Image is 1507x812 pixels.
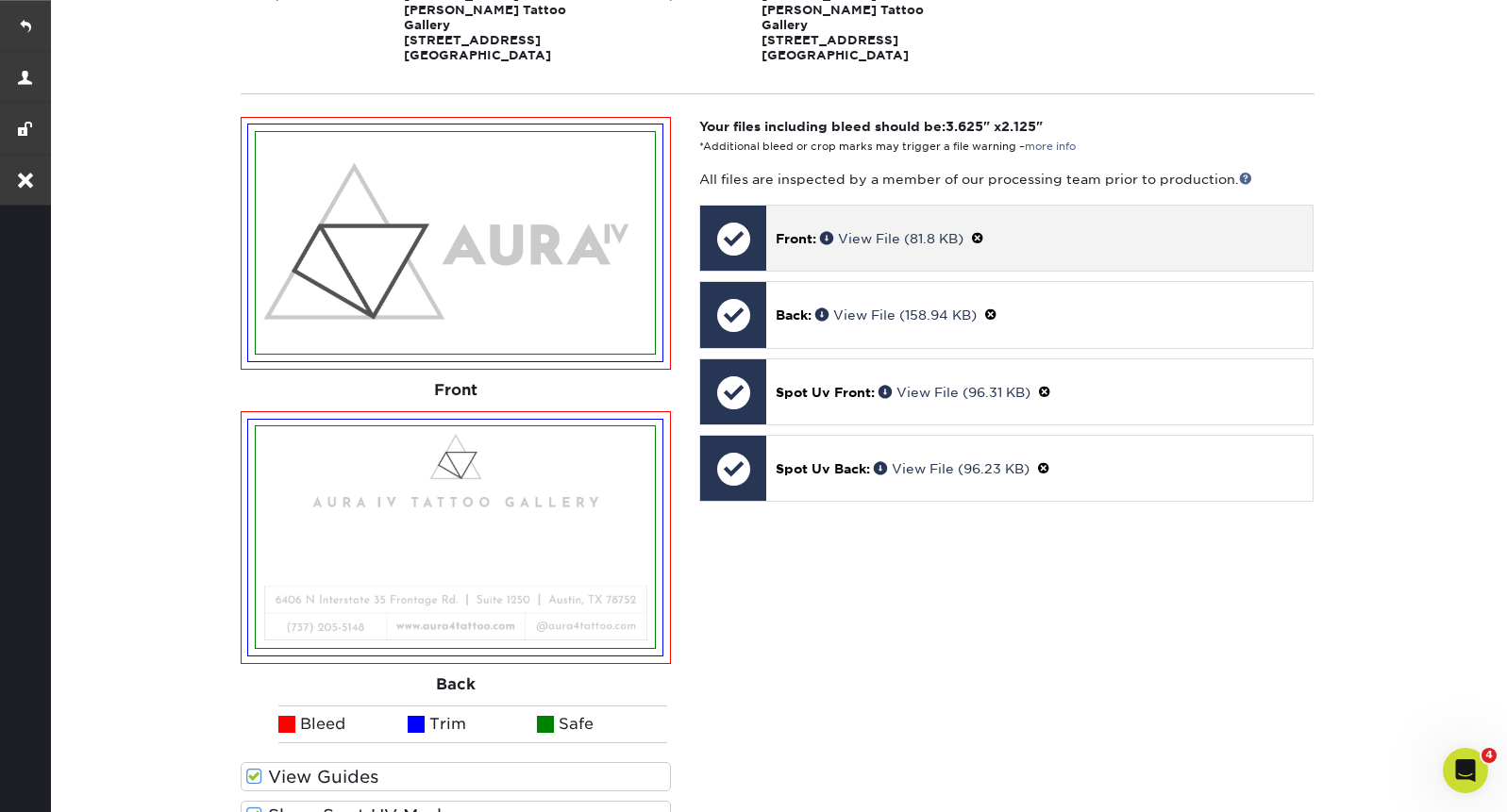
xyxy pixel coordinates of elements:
[815,307,977,323] a: View File (158.94 KB)
[1443,748,1488,793] iframe: Intercom live chat
[278,705,408,743] li: Bleed
[1001,119,1036,134] span: 2.125
[537,705,666,743] li: Safe
[699,141,1076,153] small: *Additional bleed or crop marks may trigger a file warning –
[241,370,672,411] div: Front
[879,385,1030,400] a: View File (96.31 KB)
[776,231,816,246] span: Front:
[699,119,1043,134] strong: Your files including bleed should be: " x "
[1025,141,1076,153] a: more info
[776,461,870,476] span: Spot Uv Back:
[776,307,812,323] span: Back:
[946,119,983,134] span: 3.625
[1482,748,1497,763] span: 4
[699,170,1314,189] p: All files are inspected by a member of our processing team prior to production.
[874,461,1030,476] a: View File (96.23 KB)
[408,705,537,743] li: Trim
[820,231,963,246] a: View File (81.8 KB)
[241,664,672,705] div: Back
[241,762,672,791] label: View Guides
[776,385,875,400] span: Spot Uv Front:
